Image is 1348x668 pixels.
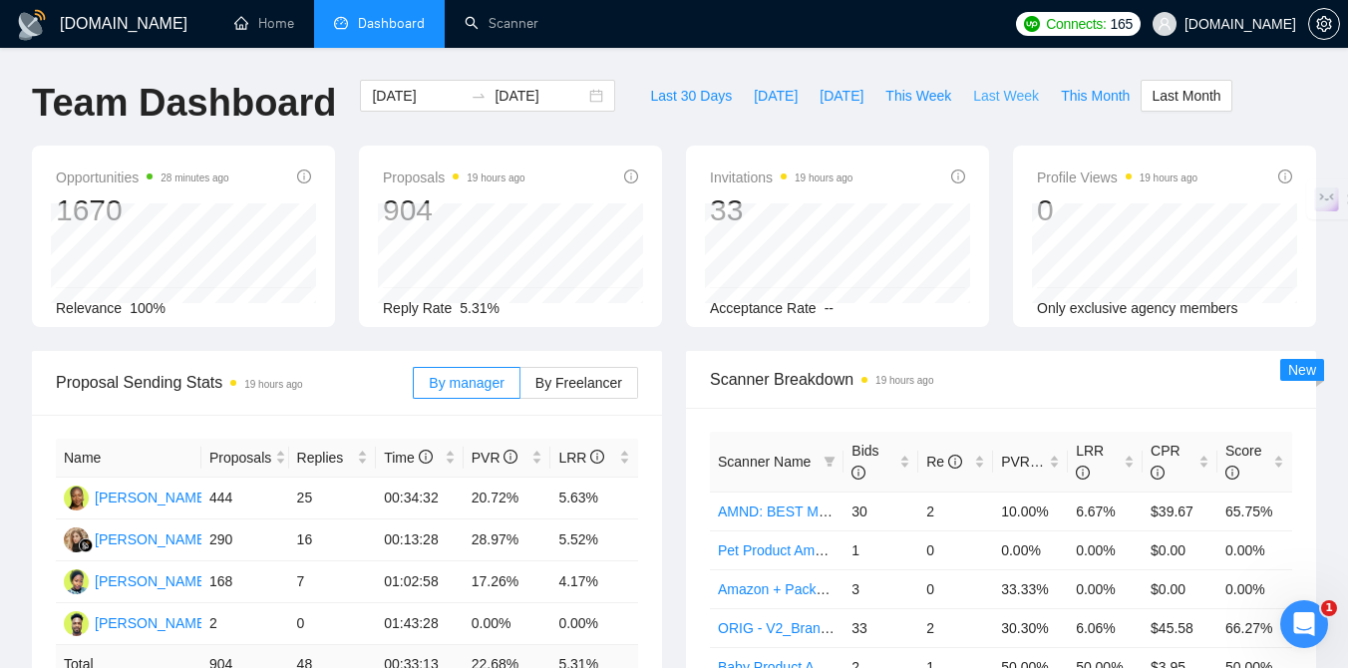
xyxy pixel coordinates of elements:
[851,466,865,480] span: info-circle
[1076,466,1090,480] span: info-circle
[926,454,962,470] span: Re
[504,450,517,464] span: info-circle
[918,608,993,647] td: 2
[64,489,209,504] a: D[PERSON_NAME]
[201,478,289,519] td: 444
[297,169,311,183] span: info-circle
[639,80,743,112] button: Last 30 Days
[1158,17,1172,31] span: user
[535,375,622,391] span: By Freelancer
[64,611,89,636] img: JA
[1225,443,1262,481] span: Score
[650,85,732,107] span: Last 30 Days
[289,561,377,603] td: 7
[130,300,166,316] span: 100%
[718,620,1060,636] a: ORIG - V2_Branding, Short Prompt, >36$/h, no agency
[843,530,918,569] td: 1
[1217,608,1292,647] td: 66.27%
[820,85,863,107] span: [DATE]
[843,569,918,608] td: 3
[1308,8,1340,40] button: setting
[429,375,504,391] span: By manager
[993,530,1068,569] td: 0.00%
[334,16,348,30] span: dashboard
[1037,300,1238,316] span: Only exclusive agency members
[1308,16,1340,32] a: setting
[1143,492,1217,530] td: $39.67
[464,478,551,519] td: 20.72%
[1140,172,1197,183] time: 19 hours ago
[718,503,974,519] a: AMND: BEST MATCH >36$/h, no agency
[874,80,962,112] button: This Week
[824,456,836,468] span: filter
[289,603,377,645] td: 0
[1143,608,1217,647] td: $45.58
[1217,530,1292,569] td: 0.00%
[1151,443,1180,481] span: CPR
[383,166,525,189] span: Proposals
[1001,454,1048,470] span: PVR
[467,172,524,183] time: 19 hours ago
[64,486,89,510] img: D
[383,300,452,316] span: Reply Rate
[465,15,538,32] a: searchScanner
[1050,80,1141,112] button: This Month
[951,169,965,183] span: info-circle
[64,572,209,588] a: AO[PERSON_NAME]
[383,191,525,229] div: 904
[1217,492,1292,530] td: 65.75%
[419,450,433,464] span: info-circle
[843,608,918,647] td: 33
[471,88,487,104] span: swap-right
[1037,191,1197,229] div: 0
[495,85,585,107] input: End date
[710,166,852,189] span: Invitations
[718,542,1057,558] a: Pet Product Amazon, Short prompt, >35$/h, no agency
[358,15,425,32] span: Dashboard
[875,375,933,386] time: 19 hours ago
[973,85,1039,107] span: Last Week
[1068,608,1143,647] td: 6.06%
[1225,466,1239,480] span: info-circle
[1111,13,1133,35] span: 165
[710,367,1292,392] span: Scanner Breakdown
[550,603,638,645] td: 0.00%
[95,570,209,592] div: [PERSON_NAME]
[993,569,1068,608] td: 33.33%
[1068,492,1143,530] td: 6.67%
[64,530,209,546] a: KY[PERSON_NAME]
[1151,466,1165,480] span: info-circle
[820,447,840,477] span: filter
[56,439,201,478] th: Name
[56,166,229,189] span: Opportunities
[1280,600,1328,648] iframe: Intercom live chat
[289,478,377,519] td: 25
[710,300,817,316] span: Acceptance Rate
[1143,569,1217,608] td: $0.00
[32,80,336,127] h1: Team Dashboard
[1037,166,1197,189] span: Profile Views
[590,450,604,464] span: info-circle
[843,492,918,530] td: 30
[1288,362,1316,378] span: New
[244,379,302,390] time: 19 hours ago
[795,172,852,183] time: 19 hours ago
[297,447,354,469] span: Replies
[624,169,638,183] span: info-circle
[64,569,89,594] img: AO
[550,519,638,561] td: 5.52%
[1068,530,1143,569] td: 0.00%
[464,561,551,603] td: 17.26%
[201,561,289,603] td: 168
[384,450,432,466] span: Time
[201,519,289,561] td: 290
[1046,13,1106,35] span: Connects:
[1143,530,1217,569] td: $0.00
[201,603,289,645] td: 2
[1152,85,1220,107] span: Last Month
[79,538,93,552] img: gigradar-bm.png
[710,191,852,229] div: 33
[1278,169,1292,183] span: info-circle
[993,492,1068,530] td: 10.00%
[376,603,464,645] td: 01:43:28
